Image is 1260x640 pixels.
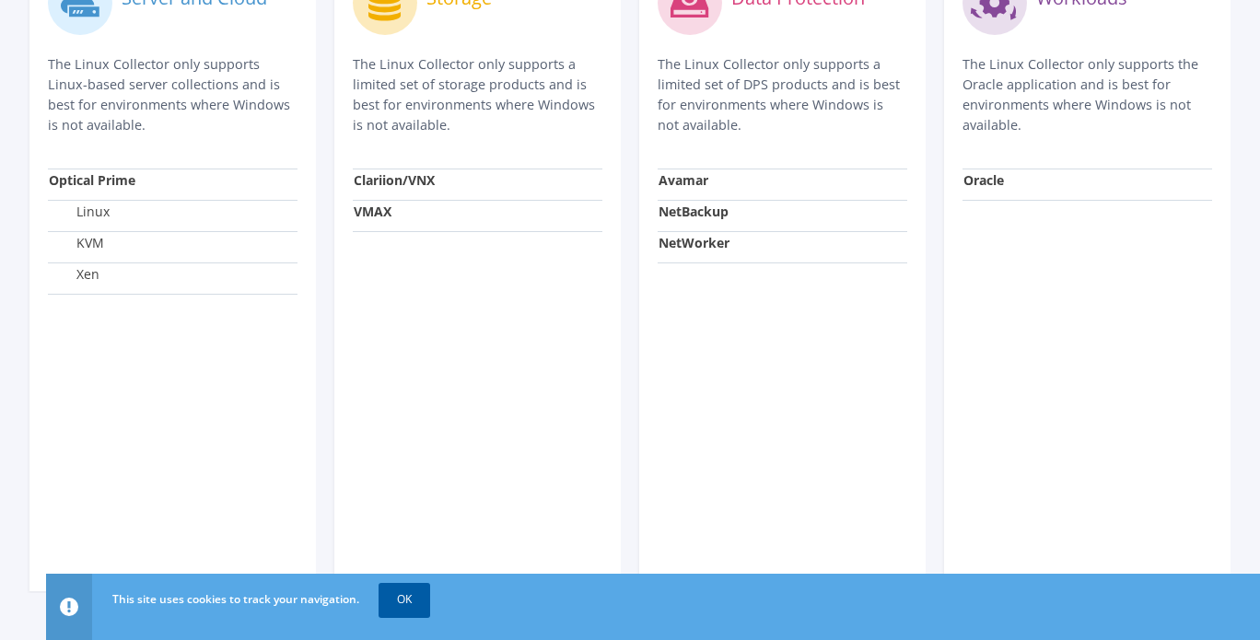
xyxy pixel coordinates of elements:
[963,171,1004,189] strong: Oracle
[379,583,430,616] a: OK
[353,54,602,135] p: The Linux Collector only supports a limited set of storage products and is best for environments ...
[659,171,708,189] strong: Avamar
[659,203,729,220] strong: NetBackup
[49,171,135,189] strong: Optical Prime
[354,171,435,189] strong: Clariion/VNX
[49,265,99,284] label: Xen
[112,591,359,607] span: This site uses cookies to track your navigation.
[354,203,391,220] strong: VMAX
[49,234,104,252] label: KVM
[962,54,1212,135] p: The Linux Collector only supports the Oracle application and is best for environments where Windo...
[658,54,907,135] p: The Linux Collector only supports a limited set of DPS products and is best for environments wher...
[49,203,110,221] label: Linux
[48,54,297,135] p: The Linux Collector only supports Linux-based server collections and is best for environments whe...
[659,234,729,251] strong: NetWorker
